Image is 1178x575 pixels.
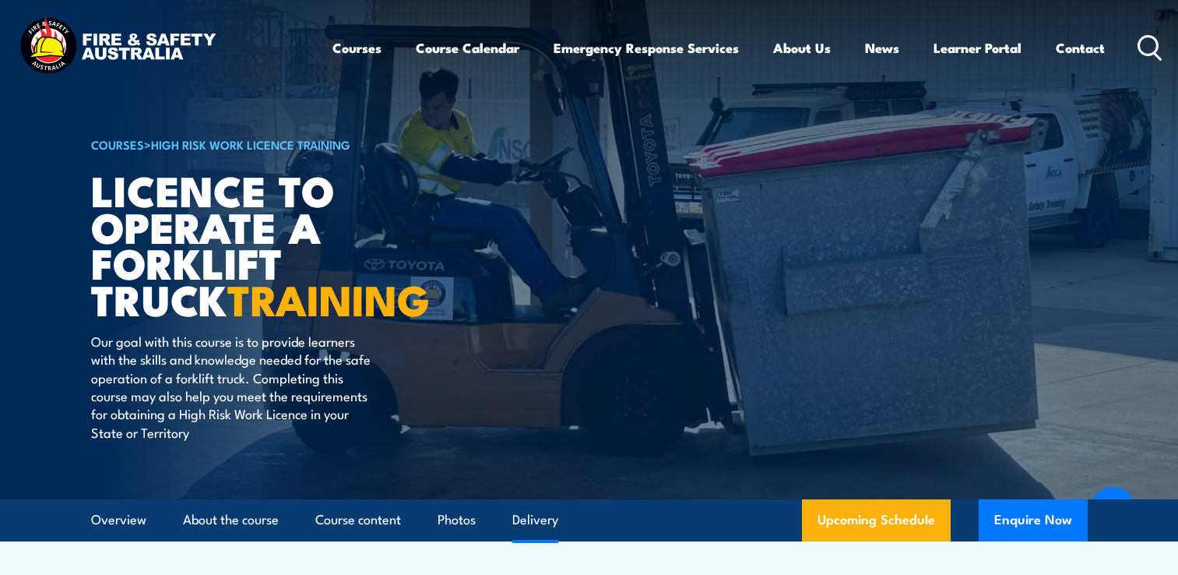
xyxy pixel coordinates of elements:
a: COURSES [91,136,144,153]
a: News [865,27,899,69]
h1: Licence to operate a forklift truck [91,171,476,317]
a: Contact [1056,27,1105,69]
a: Delivery [512,499,558,541]
a: Courses [332,27,382,69]
a: Photos [438,499,476,541]
a: About Us [773,27,831,69]
a: Course content [315,499,401,541]
a: Upcoming Schedule [802,499,951,541]
p: Our goal with this course is to provide learners with the skills and knowledge needed for the saf... [91,332,375,441]
a: Emergency Response Services [554,27,739,69]
a: High Risk Work Licence Training [151,136,350,153]
a: Course Calendar [416,27,519,69]
h6: > [91,135,476,153]
strong: TRAINING [227,266,430,330]
a: Overview [91,499,146,541]
button: Enquire Now [979,499,1088,541]
a: Learner Portal [934,27,1022,69]
a: About the course [183,499,279,541]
